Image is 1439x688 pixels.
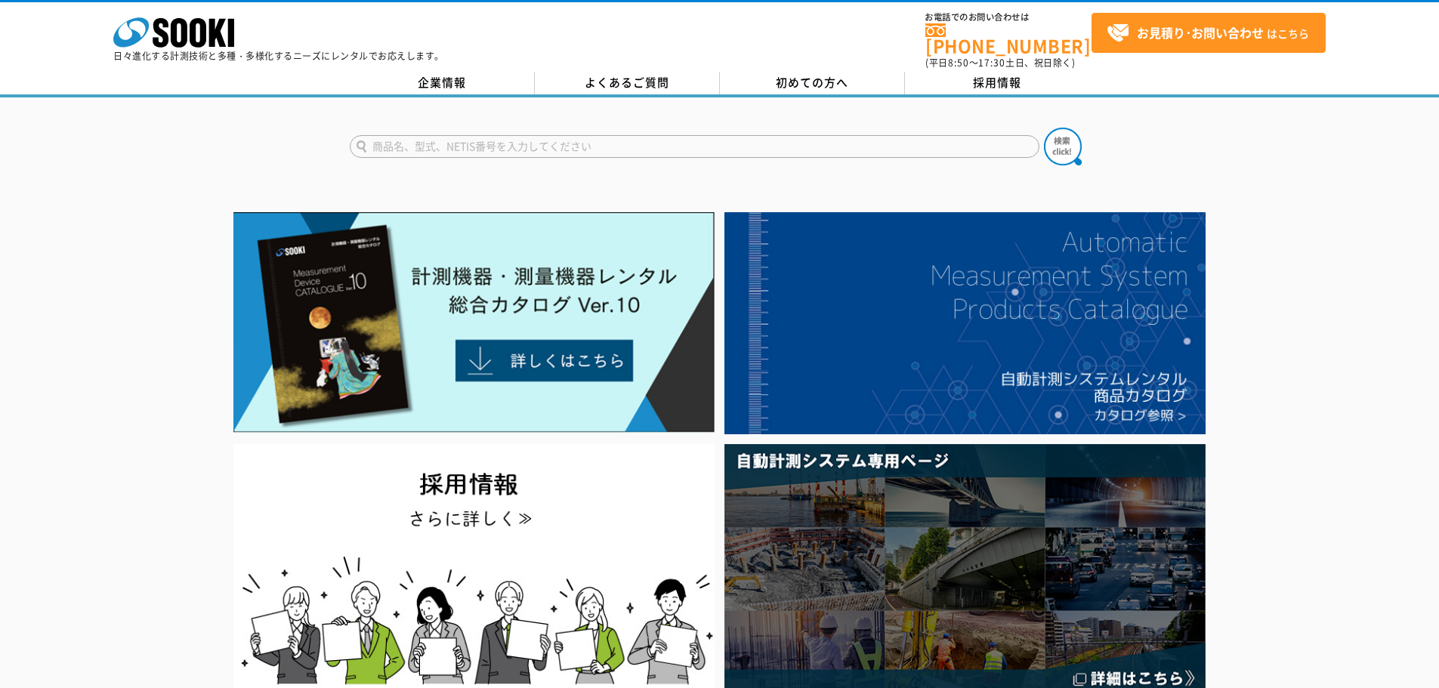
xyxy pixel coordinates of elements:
[724,212,1206,434] img: 自動計測システムカタログ
[535,72,720,94] a: よくあるご質問
[905,72,1090,94] a: 採用情報
[925,23,1092,54] a: [PHONE_NUMBER]
[1092,13,1326,53] a: お見積り･お問い合わせはこちら
[1107,22,1309,45] span: はこちら
[925,56,1075,69] span: (平日 ～ 土日、祝日除く)
[1137,23,1264,42] strong: お見積り･お問い合わせ
[948,56,969,69] span: 8:50
[776,74,848,91] span: 初めての方へ
[925,13,1092,22] span: お電話でのお問い合わせは
[720,72,905,94] a: 初めての方へ
[978,56,1005,69] span: 17:30
[233,212,715,433] img: Catalog Ver10
[350,135,1039,158] input: 商品名、型式、NETIS番号を入力してください
[113,51,444,60] p: 日々進化する計測技術と多種・多様化するニーズにレンタルでお応えします。
[1044,128,1082,165] img: btn_search.png
[350,72,535,94] a: 企業情報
